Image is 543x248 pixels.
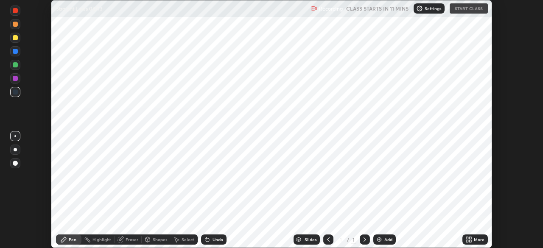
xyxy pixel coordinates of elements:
div: More [474,237,484,242]
h5: CLASS STARTS IN 11 MINS [346,5,409,12]
img: recording.375f2c34.svg [311,5,317,12]
div: Add [384,237,392,242]
div: / [347,237,350,242]
div: Pen [69,237,76,242]
div: 1 [337,237,345,242]
p: Recording [319,6,343,12]
div: Slides [305,237,316,242]
div: 1 [351,236,356,243]
img: class-settings-icons [416,5,423,12]
div: Shapes [153,237,167,242]
div: Undo [213,237,223,242]
div: Highlight [92,237,111,242]
img: add-slide-button [376,236,383,243]
div: Eraser [126,237,138,242]
p: Settings [425,6,441,11]
div: Select [182,237,194,242]
p: Straight Lines 06/13 [56,5,103,12]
